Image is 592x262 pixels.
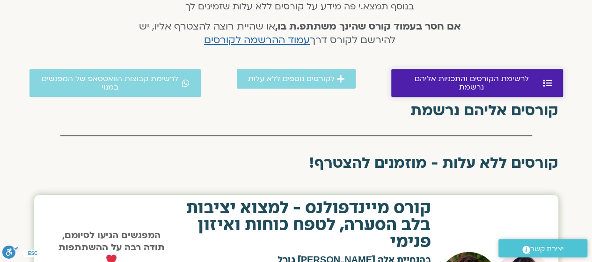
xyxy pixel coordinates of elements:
h2: קורסים ללא עלות - מוזמנים להצטרף! [34,155,558,172]
span: לרשימת קבוצות הוואטסאפ של המפגשים במנוי [41,75,180,91]
a: לקורסים נוספים ללא עלות [237,69,356,89]
a: לרשימת קבוצות הוואטסאפ של המפגשים במנוי [29,69,201,97]
h2: קורס מיינדפולנס - למצוא יציבות בלב הסערה, לטפח כוחות ואיזון פנימי [178,200,431,250]
span: יצירת קשר [530,243,564,255]
h4: או שהיית רוצה להצטרף אליו, יש להירשם לקורס דרך [126,20,473,47]
strong: אם חסר בעמוד קורס שהינך משתתפ.ת בו, [275,20,461,33]
a: לרשימת הקורסים והתכניות אליהם נרשמת [391,69,563,97]
h2: קורסים אליהם נרשמת [34,102,558,119]
a: עמוד ההרשמה לקורסים [204,33,310,47]
span: לרשימת הקורסים והתכניות אליהם נרשמת [402,75,541,91]
span: לקורסים נוספים ללא עלות [248,75,335,83]
a: יצירת קשר [498,239,587,257]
